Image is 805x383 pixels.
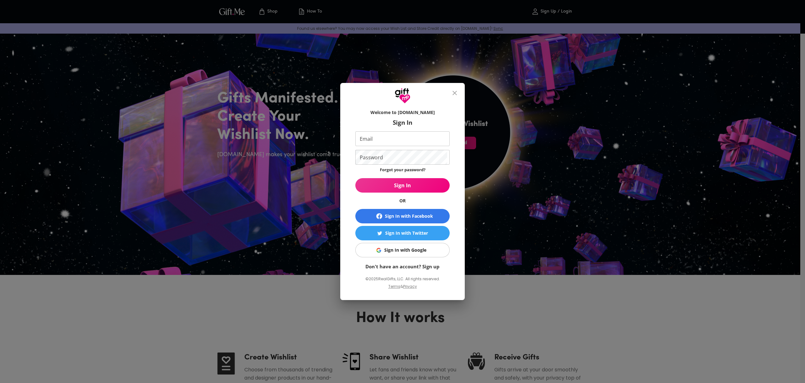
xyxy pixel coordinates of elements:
p: © 2025 RealGifts, LLC. All rights reserved. [355,275,450,283]
img: GiftMe Logo [395,88,410,104]
p: & [400,283,403,295]
button: Sign In with Facebook [355,209,450,223]
h6: OR [355,198,450,204]
button: Sign In with GoogleSign In with Google [355,243,450,257]
button: Sign In [355,178,450,193]
img: Sign In with Twitter [377,231,382,236]
a: Terms [388,284,400,289]
div: Sign In with Google [384,247,426,254]
button: close [447,85,462,101]
span: Sign In [355,182,450,189]
button: Sign In with TwitterSign In with Twitter [355,226,450,240]
div: Sign In with Facebook [385,213,433,220]
div: Sign In with Twitter [385,230,428,237]
a: Privacy [403,284,417,289]
img: Sign In with Google [376,248,381,253]
h6: Welcome to [DOMAIN_NAME] [355,109,450,116]
a: Don't have an account? Sign up [365,263,440,270]
a: Forgot your password? [380,167,425,172]
h6: Sign In [355,119,450,126]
